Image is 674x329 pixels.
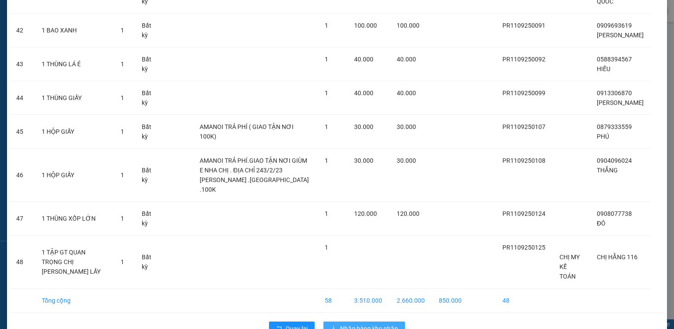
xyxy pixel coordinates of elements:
span: 0913306870 [597,89,632,97]
span: PR1109250125 [502,244,545,251]
td: 1 TẬP GT QUAN TRỌNG CHỊ [PERSON_NAME] LẤY [35,236,114,289]
td: 1 HỘP GIẤY [35,115,114,149]
span: 30.000 [354,157,373,164]
td: 58 [318,289,348,313]
span: PR1109250107 [502,123,545,130]
td: 45 [9,115,35,149]
td: Tổng cộng [35,289,114,313]
td: Bất kỳ [135,14,162,47]
td: 1 THÙNG LÁ É [35,47,114,81]
td: Bất kỳ [135,81,162,115]
span: 1 [325,123,328,130]
td: Bất kỳ [135,47,162,81]
td: Bất kỳ [135,149,162,202]
td: Bất kỳ [135,202,162,236]
span: AMANOI TRẢ PHÍ.GIAO TẬN NƠI GIÙM E NHA CHỊ . ĐỊA CHỈ 243/2/23 [PERSON_NAME] .[GEOGRAPHIC_DATA] .100K [200,157,309,193]
td: 2.660.000 [390,289,432,313]
span: PR1109250099 [502,89,545,97]
span: 1 [325,244,328,251]
td: 850.000 [432,289,469,313]
span: 0909693619 [597,22,632,29]
span: PHÚ [597,133,609,140]
span: 30.000 [397,123,416,130]
span: 1 [121,27,124,34]
td: Bất kỳ [135,236,162,289]
span: PR1109250092 [502,56,545,63]
span: THẮNG [597,167,618,174]
span: 1 [325,157,328,164]
span: 100.000 [397,22,419,29]
span: 40.000 [354,56,373,63]
td: 1 THÙNG XỐP LỚN [35,202,114,236]
span: 1 [325,210,328,217]
span: PR1109250108 [502,157,545,164]
td: 43 [9,47,35,81]
span: PR1109250091 [502,22,545,29]
span: 120.000 [397,210,419,217]
td: 3.510.000 [347,289,390,313]
span: 0879333559 [597,123,632,130]
td: 46 [9,149,35,202]
span: 0904096024 [597,157,632,164]
td: 1 THÙNG GIẤY [35,81,114,115]
span: 0908077738 [597,210,632,217]
span: 1 [121,94,124,101]
td: 44 [9,81,35,115]
span: 40.000 [354,89,373,97]
span: 1 [325,22,328,29]
td: 1 HỘP GIẤY [35,149,114,202]
span: 30.000 [354,123,373,130]
span: 0588394567 [597,56,632,63]
span: 40.000 [397,56,416,63]
span: 1 [121,61,124,68]
td: Bất kỳ [135,115,162,149]
td: 42 [9,14,35,47]
span: PR1109250124 [502,210,545,217]
span: 1 [121,258,124,265]
span: 40.000 [397,89,416,97]
span: 120.000 [354,210,377,217]
span: 1 [325,89,328,97]
td: 1 BAO XANH [35,14,114,47]
span: CHỊ HẰNG 116 [597,254,638,261]
span: AMANOI TRẢ PHÍ ( GIAO TẬN NƠI 100K) [200,123,294,140]
span: 1 [121,215,124,222]
span: 1 [121,128,124,135]
td: 48 [495,289,552,313]
span: [PERSON_NAME] [597,32,644,39]
span: 1 [121,172,124,179]
span: CHỊ MY KẾ TOÁN [559,254,580,280]
span: 100.000 [354,22,377,29]
span: ĐÔ [597,220,606,227]
td: 47 [9,202,35,236]
span: [PERSON_NAME] [597,99,644,106]
span: 30.000 [397,157,416,164]
td: 48 [9,236,35,289]
span: HIẾU [597,65,610,72]
span: 1 [325,56,328,63]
